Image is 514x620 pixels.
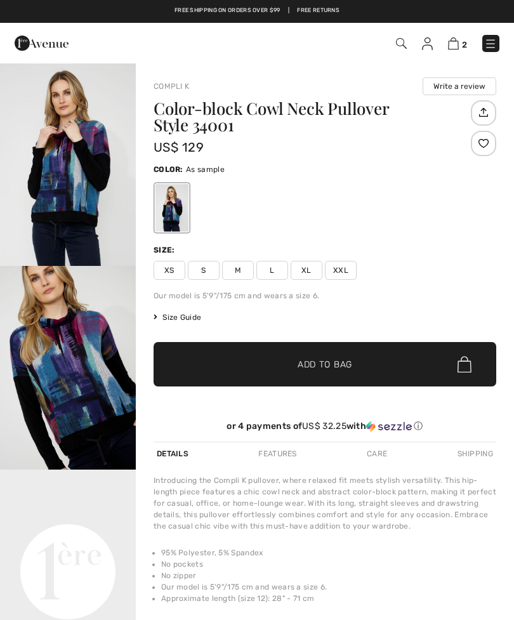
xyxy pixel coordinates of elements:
span: S [188,261,220,280]
li: No pockets [161,558,496,570]
a: Free shipping on orders over $99 [175,6,280,15]
li: Our model is 5'9"/175 cm and wears a size 6. [161,581,496,593]
span: XL [291,261,322,280]
a: Free Returns [297,6,339,15]
a: Compli K [154,82,189,91]
span: US$ 129 [154,140,204,155]
span: US$ 32.25 [302,421,346,432]
span: Add to Bag [298,358,352,371]
li: Approximate length (size 12): 28" - 71 cm [161,593,496,604]
img: Search [396,38,407,49]
a: 1ère Avenue [15,36,69,48]
span: 2 [462,40,467,49]
span: L [256,261,288,280]
img: 1ère Avenue [15,30,69,56]
span: XS [154,261,185,280]
div: Care [364,442,390,465]
div: or 4 payments of with [154,421,496,432]
a: 2 [448,36,467,51]
span: XXL [325,261,357,280]
img: Sezzle [366,421,412,432]
div: Details [154,442,192,465]
h1: Color-block Cowl Neck Pullover Style 34001 [154,100,468,133]
button: Write a review [423,77,496,95]
span: As sample [186,165,225,174]
div: As sample [155,184,188,232]
img: Bag.svg [458,356,471,373]
div: Introducing the Compli K pullover, where relaxed fit meets stylish versatility. This hip-length p... [154,475,496,532]
div: Shipping [454,442,496,465]
img: My Info [422,37,433,50]
span: Color: [154,165,183,174]
div: Features [255,442,300,465]
button: Add to Bag [154,342,496,386]
span: | [288,6,289,15]
img: Shopping Bag [448,37,459,49]
span: Size Guide [154,312,201,323]
img: Menu [484,37,497,50]
span: M [222,261,254,280]
li: No zipper [161,570,496,581]
div: or 4 payments ofUS$ 32.25withSezzle Click to learn more about Sezzle [154,421,496,437]
img: Share [473,102,494,123]
li: 95% Polyester, 5% Spandex [161,547,496,558]
div: Size: [154,244,178,256]
div: Our model is 5'9"/175 cm and wears a size 6. [154,290,496,301]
